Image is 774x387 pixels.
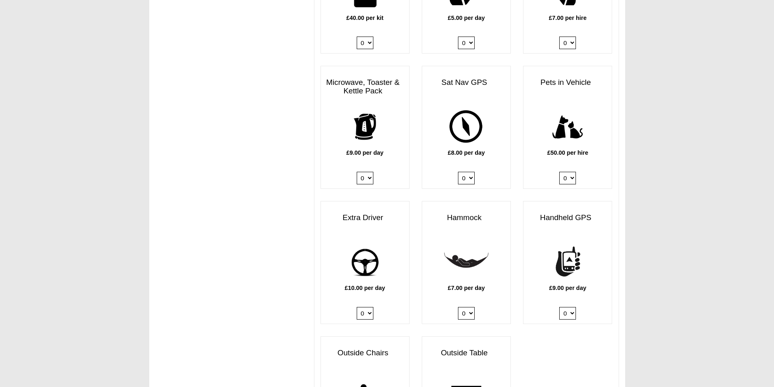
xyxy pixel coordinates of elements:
h3: Pets in Vehicle [523,74,612,91]
h3: Sat Nav GPS [422,74,510,91]
b: £8.00 per day [448,149,485,156]
img: add-driver.png [343,240,387,284]
img: gps.png [444,105,488,149]
b: £7.00 per hire [549,15,586,21]
img: handheld-gps.png [545,240,590,284]
h3: Handheld GPS [523,210,612,226]
b: £7.00 per day [448,285,485,291]
h3: Outside Chairs [321,345,409,361]
h3: Extra Driver [321,210,409,226]
h3: Outside Table [422,345,510,361]
b: £9.00 per day [347,149,384,156]
b: £50.00 per hire [547,149,588,156]
h3: Hammock [422,210,510,226]
h3: Microwave, Toaster & Kettle Pack [321,74,409,99]
img: hammock.png [444,240,488,284]
img: kettle.png [343,105,387,149]
b: £9.00 per day [549,285,586,291]
b: £5.00 per day [448,15,485,21]
b: £10.00 per day [345,285,385,291]
b: £40.00 per kit [347,15,384,21]
img: pets.png [545,105,590,149]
